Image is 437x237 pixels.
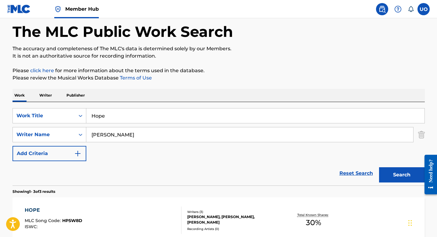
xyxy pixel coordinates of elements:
form: Search Form [13,108,425,186]
span: Member Hub [65,5,99,12]
p: Publisher [65,89,87,102]
div: HOPE [25,207,82,214]
span: 30 % [306,217,321,228]
p: Showing 1 - 3 of 3 results [13,189,55,194]
div: Help [392,3,404,15]
div: Notifications [408,6,414,12]
iframe: Resource Center [420,150,437,199]
span: HP5W8D [62,218,82,223]
div: [PERSON_NAME], [PERSON_NAME], [PERSON_NAME] [187,214,279,225]
p: Writer [38,89,54,102]
p: It is not an authoritative source for recording information. [13,52,425,60]
img: help [394,5,402,13]
span: MLC Song Code : [25,218,62,223]
a: Terms of Use [119,75,152,81]
iframe: Chat Widget [407,208,437,237]
a: Public Search [376,3,388,15]
img: Delete Criterion [418,127,425,142]
a: click here [30,68,54,73]
p: Please review the Musical Works Database [13,74,425,82]
button: Add Criteria [13,146,86,161]
img: search [378,5,386,13]
div: User Menu [417,3,430,15]
p: Work [13,89,27,102]
div: Recording Artists ( 0 ) [187,227,279,231]
h1: The MLC Public Work Search [13,23,233,41]
div: Writer Name [16,131,71,138]
img: Top Rightsholder [54,5,62,13]
p: Total Known Shares: [297,213,330,217]
button: Search [379,167,425,182]
img: MLC Logo [7,5,31,13]
div: Drag [408,214,412,232]
img: 9d2ae6d4665cec9f34b9.svg [74,150,81,157]
span: ISWC : [25,224,39,229]
div: Work Title [16,112,71,119]
div: Writers ( 3 ) [187,210,279,214]
a: Reset Search [336,167,376,180]
p: The accuracy and completeness of The MLC's data is determined solely by our Members. [13,45,425,52]
p: Please for more information about the terms used in the database. [13,67,425,74]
